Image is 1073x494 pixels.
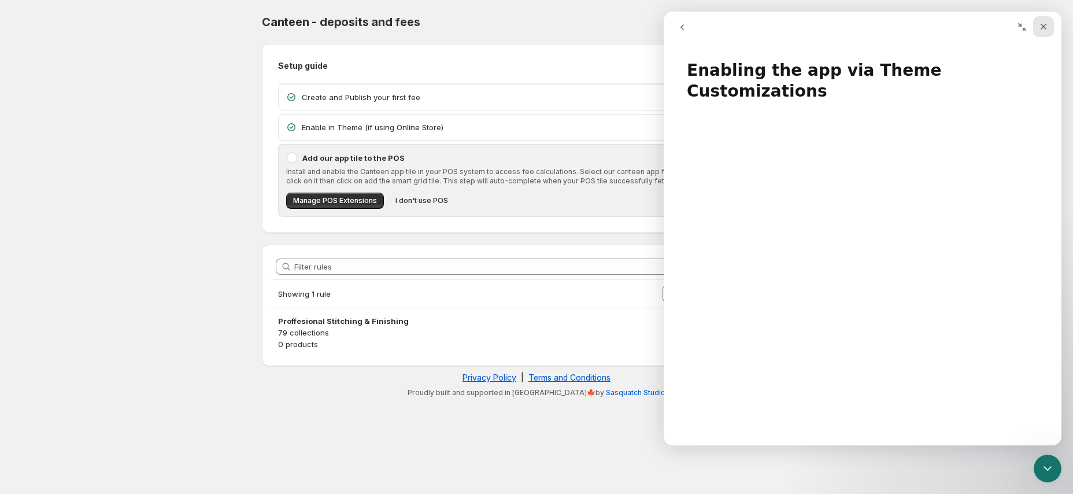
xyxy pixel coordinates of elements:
iframe: Intercom live chat [664,12,1061,445]
p: 0 products [278,338,795,350]
input: Filter rules [294,259,797,275]
p: 79 collections [278,327,795,338]
h3: Proffesional Stitching & Finishing [278,315,795,327]
p: Install and enable the Canteen app tile in your POS system to access fee calculations. Select our... [286,167,787,186]
span: I don't use POS [395,196,448,205]
button: Manage POS Extensions [286,193,384,209]
span: Canteen - deposits and fees [262,15,420,29]
h2: Setup guide [278,60,328,72]
iframe: Intercom live chat [1034,455,1061,482]
span: Showing 1 rule [278,289,331,298]
button: I don't use POS [388,193,455,209]
p: Proudly built and supported in [GEOGRAPHIC_DATA]🍁by [268,388,805,397]
p: Enable in Theme (if using Online Store) [302,121,787,133]
span: | [521,373,524,382]
p: Create and Publish your first fee [302,91,787,103]
a: Sasquatch Studio [606,388,665,397]
a: Privacy Policy [462,373,516,382]
a: Terms and Conditions [528,373,610,382]
p: Add our app tile to the POS [302,152,787,164]
span: Manage POS Extensions [293,196,377,205]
